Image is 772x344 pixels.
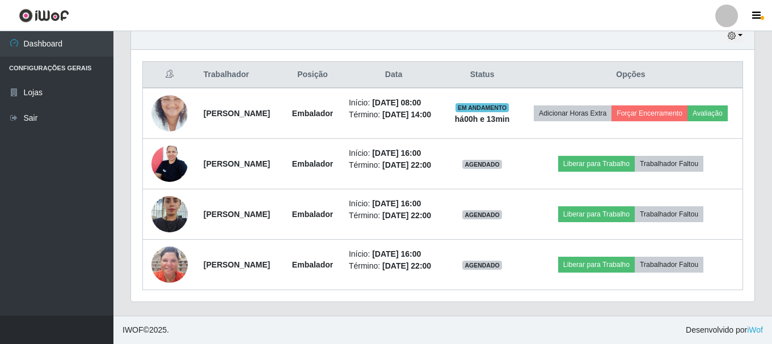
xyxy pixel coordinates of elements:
img: CoreUI Logo [19,9,69,23]
strong: Embalador [292,159,333,168]
span: AGENDADO [462,210,502,219]
th: Opções [519,62,743,88]
time: [DATE] 16:00 [372,148,421,158]
img: 1705883176470.jpeg [151,139,188,188]
th: Data [342,62,445,88]
li: Início: [349,147,438,159]
button: Adicionar Horas Extra [534,105,611,121]
button: Avaliação [687,105,728,121]
button: Liberar para Trabalho [558,206,635,222]
time: [DATE] 14:00 [382,110,431,119]
time: [DATE] 16:00 [372,249,421,258]
span: AGENDADO [462,160,502,169]
span: IWOF [123,325,144,334]
time: [DATE] 16:00 [372,199,421,208]
button: Liberar para Trabalho [558,257,635,273]
th: Trabalhador [197,62,283,88]
strong: Embalador [292,109,333,118]
time: [DATE] 22:00 [382,160,431,169]
button: Forçar Encerramento [611,105,687,121]
strong: Embalador [292,210,333,219]
span: AGENDADO [462,261,502,270]
li: Término: [349,210,438,222]
time: [DATE] 08:00 [372,98,421,107]
li: Início: [349,97,438,109]
strong: [PERSON_NAME] [204,109,270,118]
li: Término: [349,159,438,171]
li: Início: [349,198,438,210]
li: Término: [349,260,438,272]
button: Trabalhador Faltou [635,257,703,273]
span: © 2025 . [123,324,169,336]
li: Término: [349,109,438,121]
strong: [PERSON_NAME] [204,159,270,168]
img: 1736419547784.jpeg [151,190,188,238]
th: Posição [283,62,342,88]
strong: [PERSON_NAME] [204,260,270,269]
span: EM ANDAMENTO [455,103,509,112]
li: Início: [349,248,438,260]
time: [DATE] 22:00 [382,211,431,220]
img: 1732392011322.jpeg [151,247,188,283]
strong: [PERSON_NAME] [204,210,270,219]
button: Trabalhador Faltou [635,156,703,172]
th: Status [445,62,519,88]
strong: Embalador [292,260,333,269]
a: iWof [747,325,763,334]
time: [DATE] 22:00 [382,261,431,270]
strong: há 00 h e 13 min [455,114,510,124]
button: Liberar para Trabalho [558,156,635,172]
button: Trabalhador Faltou [635,206,703,222]
span: Desenvolvido por [686,324,763,336]
img: 1677848309634.jpeg [151,81,188,146]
